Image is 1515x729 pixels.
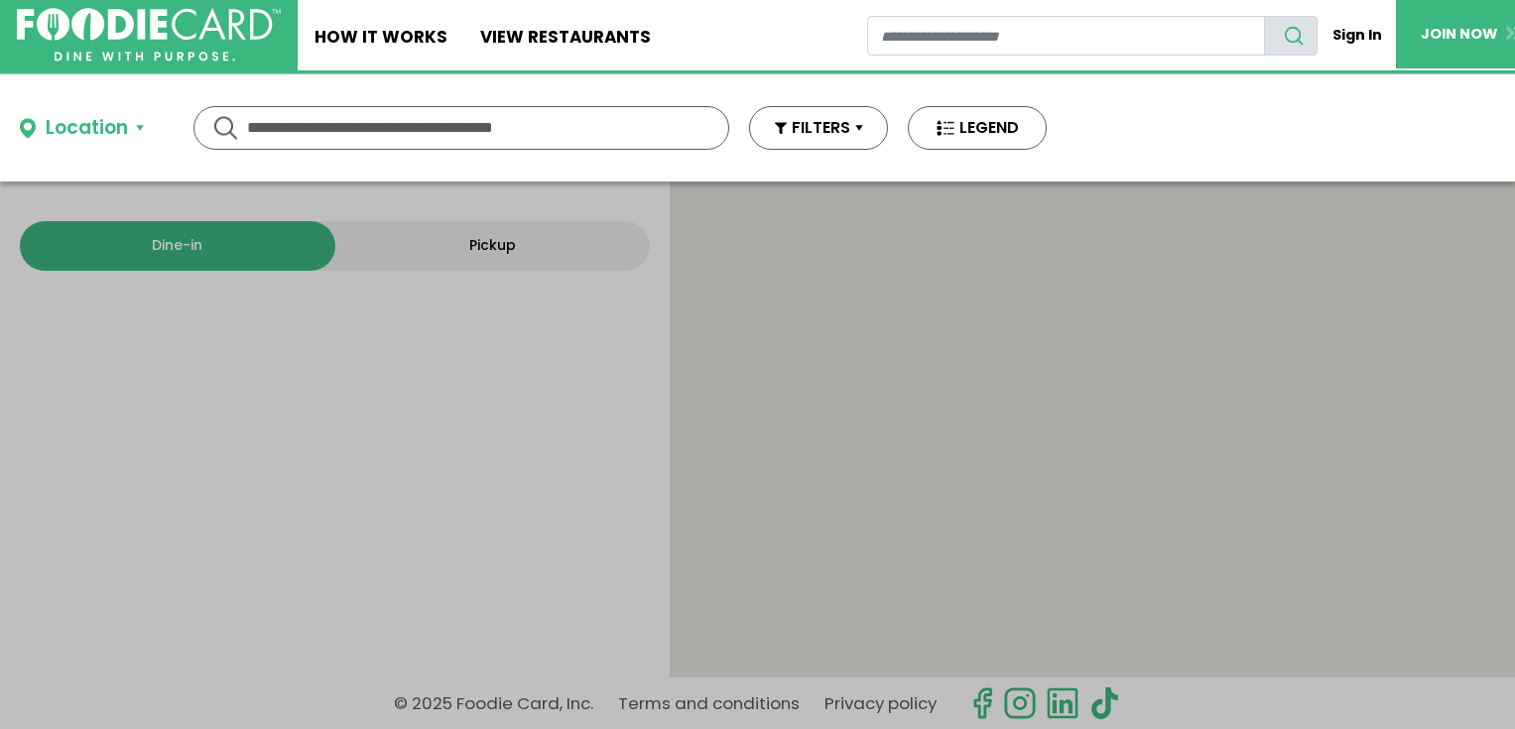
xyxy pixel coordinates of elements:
button: LEGEND [908,106,1047,150]
button: Location [20,114,144,143]
button: FILTERS [749,106,888,150]
div: Location [46,114,128,143]
a: Sign In [1318,16,1396,55]
input: restaurant search [867,16,1265,56]
button: search [1264,16,1318,56]
img: FoodieCard; Eat, Drink, Save, Donate [17,8,281,61]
